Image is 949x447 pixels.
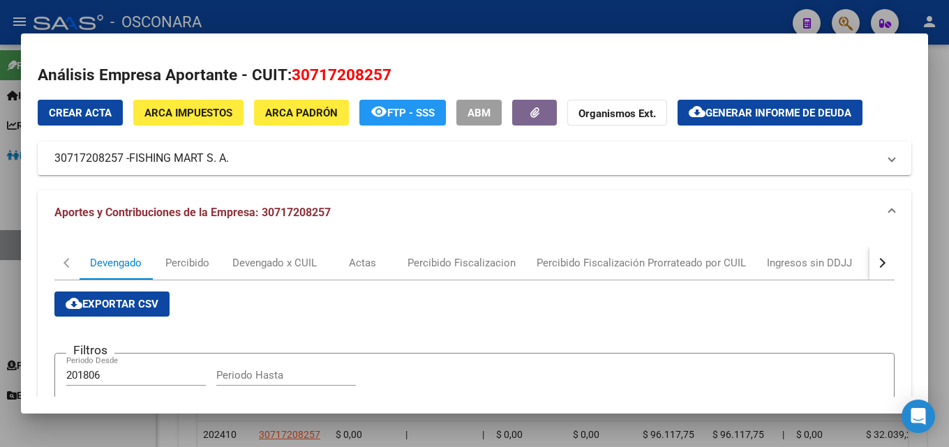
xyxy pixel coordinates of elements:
[38,100,123,126] button: Crear Acta
[129,150,229,167] span: FISHING MART S. A.
[371,103,387,120] mat-icon: remove_red_eye
[54,150,878,167] mat-panel-title: 30717208257 -
[66,298,158,310] span: Exportar CSV
[387,107,435,119] span: FTP - SSS
[66,342,114,358] h3: Filtros
[54,206,331,219] span: Aportes y Contribuciones de la Empresa: 30717208257
[49,107,112,119] span: Crear Acta
[408,255,516,271] div: Percibido Fiscalizacion
[689,103,705,120] mat-icon: cloud_download
[767,255,852,271] div: Ingresos sin DDJJ
[90,255,142,271] div: Devengado
[292,66,391,84] span: 30717208257
[66,295,82,312] mat-icon: cloud_download
[144,107,232,119] span: ARCA Impuestos
[537,255,746,271] div: Percibido Fiscalización Prorrateado por CUIL
[578,107,656,120] strong: Organismos Ext.
[359,100,446,126] button: FTP - SSS
[678,100,862,126] button: Generar informe de deuda
[254,100,349,126] button: ARCA Padrón
[54,291,170,317] button: Exportar CSV
[265,107,338,119] span: ARCA Padrón
[902,400,935,433] div: Open Intercom Messenger
[232,255,317,271] div: Devengado x CUIL
[349,255,376,271] div: Actas
[468,107,491,119] span: ABM
[38,142,911,175] mat-expansion-panel-header: 30717208257 -FISHING MART S. A.
[705,107,851,119] span: Generar informe de deuda
[38,190,911,235] mat-expansion-panel-header: Aportes y Contribuciones de la Empresa: 30717208257
[38,63,911,87] h2: Análisis Empresa Aportante - CUIT:
[567,100,667,126] button: Organismos Ext.
[165,255,209,271] div: Percibido
[456,100,502,126] button: ABM
[133,100,244,126] button: ARCA Impuestos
